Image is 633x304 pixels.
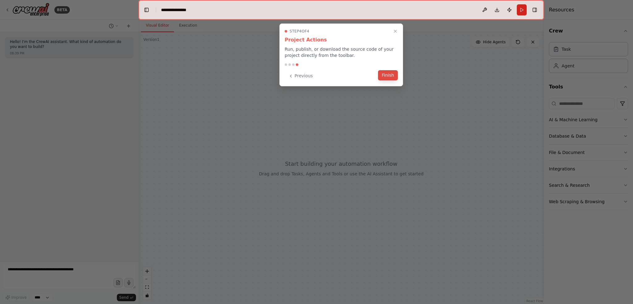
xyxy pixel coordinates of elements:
[378,70,398,80] button: Finish
[392,28,399,35] button: Close walkthrough
[290,29,309,34] span: Step 4 of 4
[285,46,398,58] p: Run, publish, or download the source code of your project directly from the toolbar.
[285,71,316,81] button: Previous
[142,6,151,14] button: Hide left sidebar
[285,36,398,44] h3: Project Actions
